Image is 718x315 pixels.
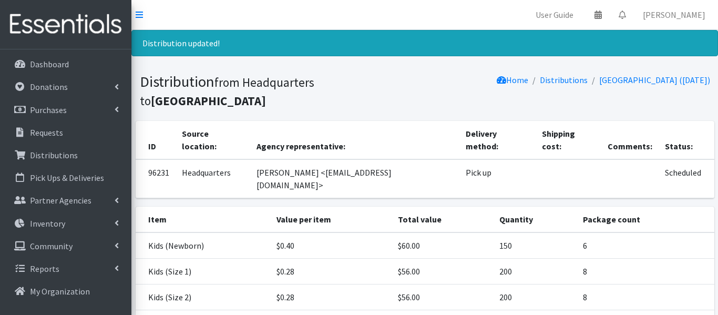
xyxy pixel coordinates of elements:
[30,172,104,183] p: Pick Ups & Deliveries
[30,218,65,229] p: Inventory
[30,82,68,92] p: Donations
[493,207,577,232] th: Quantity
[136,159,176,198] td: 96231
[540,75,588,85] a: Distributions
[131,30,718,56] div: Distribution updated!
[140,73,421,109] h1: Distribution
[136,207,270,232] th: Item
[493,259,577,284] td: 200
[136,259,270,284] td: Kids (Size 1)
[577,284,714,310] td: 8
[4,281,127,302] a: My Organization
[4,167,127,188] a: Pick Ups & Deliveries
[151,93,266,108] b: [GEOGRAPHIC_DATA]
[634,4,714,25] a: [PERSON_NAME]
[577,207,714,232] th: Package count
[136,121,176,159] th: ID
[4,99,127,120] a: Purchases
[601,121,659,159] th: Comments:
[250,121,459,159] th: Agency representative:
[599,75,710,85] a: [GEOGRAPHIC_DATA] ([DATE])
[30,263,59,274] p: Reports
[4,236,127,257] a: Community
[577,232,714,259] td: 6
[659,121,714,159] th: Status:
[30,105,67,115] p: Purchases
[493,284,577,310] td: 200
[30,127,63,138] p: Requests
[270,259,392,284] td: $0.28
[250,159,459,198] td: [PERSON_NAME] <[EMAIL_ADDRESS][DOMAIN_NAME]>
[270,284,392,310] td: $0.28
[392,259,493,284] td: $56.00
[270,232,392,259] td: $0.40
[459,159,536,198] td: Pick up
[30,150,78,160] p: Distributions
[392,284,493,310] td: $56.00
[659,159,714,198] td: Scheduled
[30,59,69,69] p: Dashboard
[176,159,251,198] td: Headquarters
[30,195,91,206] p: Partner Agencies
[527,4,582,25] a: User Guide
[459,121,536,159] th: Delivery method:
[140,75,314,108] small: from Headquarters to
[136,232,270,259] td: Kids (Newborn)
[536,121,601,159] th: Shipping cost:
[4,7,127,42] img: HumanEssentials
[30,241,73,251] p: Community
[497,75,528,85] a: Home
[4,54,127,75] a: Dashboard
[4,122,127,143] a: Requests
[4,213,127,234] a: Inventory
[392,207,493,232] th: Total value
[4,76,127,97] a: Donations
[176,121,251,159] th: Source location:
[270,207,392,232] th: Value per item
[4,258,127,279] a: Reports
[30,286,90,297] p: My Organization
[4,190,127,211] a: Partner Agencies
[136,284,270,310] td: Kids (Size 2)
[392,232,493,259] td: $60.00
[577,259,714,284] td: 8
[4,145,127,166] a: Distributions
[493,232,577,259] td: 150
